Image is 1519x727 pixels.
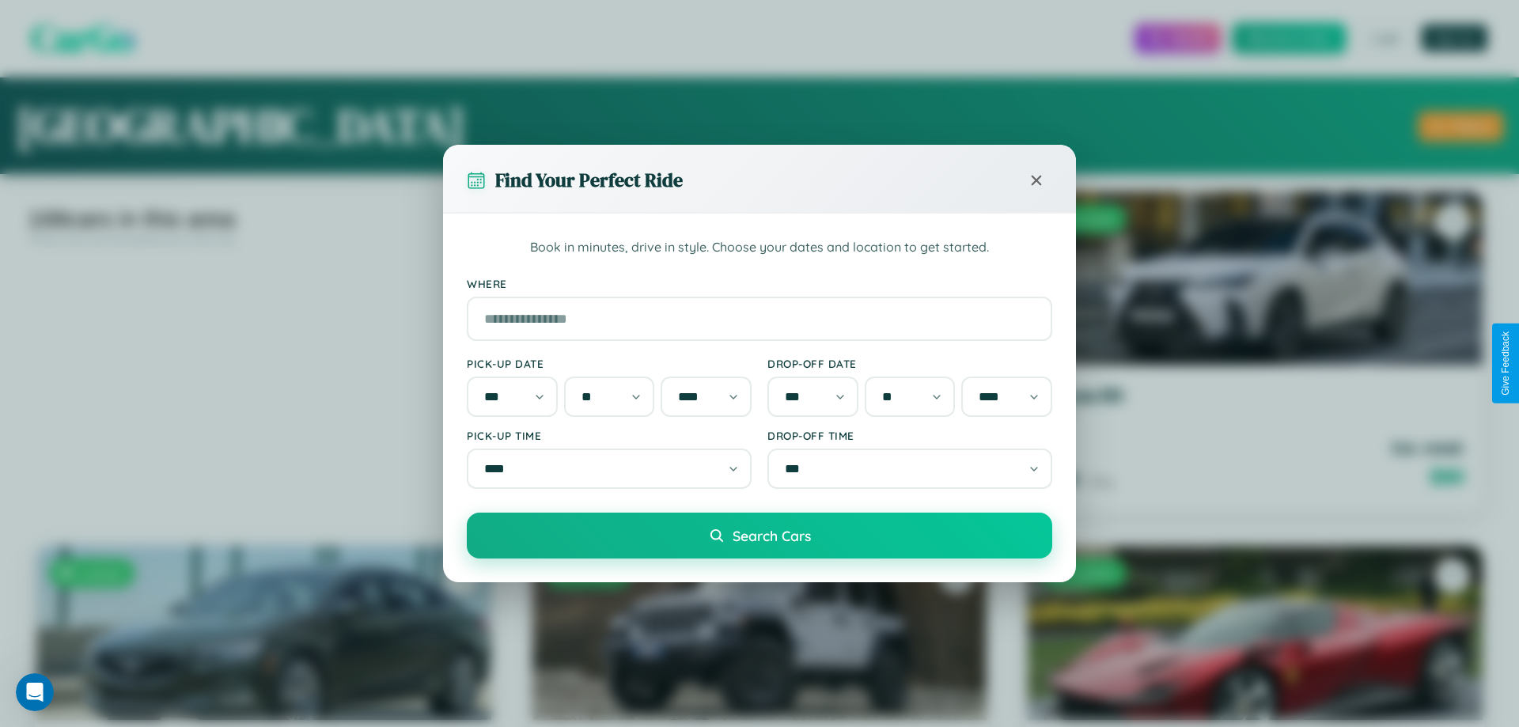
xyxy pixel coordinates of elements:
[467,237,1052,258] p: Book in minutes, drive in style. Choose your dates and location to get started.
[495,167,683,193] h3: Find Your Perfect Ride
[733,527,811,544] span: Search Cars
[767,429,1052,442] label: Drop-off Time
[467,357,752,370] label: Pick-up Date
[767,357,1052,370] label: Drop-off Date
[467,513,1052,559] button: Search Cars
[467,277,1052,290] label: Where
[467,429,752,442] label: Pick-up Time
